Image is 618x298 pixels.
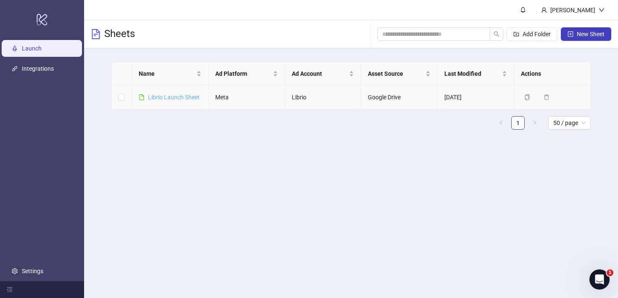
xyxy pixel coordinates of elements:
[523,31,551,37] span: Add Folder
[209,62,285,85] th: Ad Platform
[568,31,573,37] span: plus-square
[368,69,424,78] span: Asset Source
[607,269,613,276] span: 1
[528,116,541,130] button: right
[520,7,526,13] span: bell
[438,85,514,109] td: [DATE]
[528,116,541,130] li: Next Page
[494,31,499,37] span: search
[22,65,54,72] a: Integrations
[547,5,599,15] div: [PERSON_NAME]
[438,62,514,85] th: Last Modified
[577,31,605,37] span: New Sheet
[541,7,547,13] span: user
[215,69,271,78] span: Ad Platform
[548,116,591,130] div: Page Size
[512,117,524,129] a: 1
[544,94,549,100] span: delete
[139,69,195,78] span: Name
[91,29,101,39] span: file-text
[361,85,438,109] td: Google Drive
[132,62,209,85] th: Name
[209,85,285,109] td: Meta
[599,7,605,13] span: down
[494,116,508,130] li: Previous Page
[553,117,586,129] span: 50 / page
[524,94,530,100] span: copy
[361,62,438,85] th: Asset Source
[139,94,145,100] span: file
[507,27,557,41] button: Add Folder
[148,94,200,101] a: Librio Launch Sheet
[104,27,135,41] h3: Sheets
[7,287,13,293] span: menu-fold
[513,31,519,37] span: folder-add
[532,120,537,125] span: right
[22,268,43,274] a: Settings
[494,116,508,130] button: left
[285,85,362,109] td: Librio
[499,120,504,125] span: left
[22,45,42,52] a: Launch
[292,69,348,78] span: Ad Account
[514,62,591,85] th: Actions
[589,269,610,290] iframe: Intercom live chat
[511,116,525,130] li: 1
[285,62,362,85] th: Ad Account
[444,69,500,78] span: Last Modified
[561,27,611,41] button: New Sheet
